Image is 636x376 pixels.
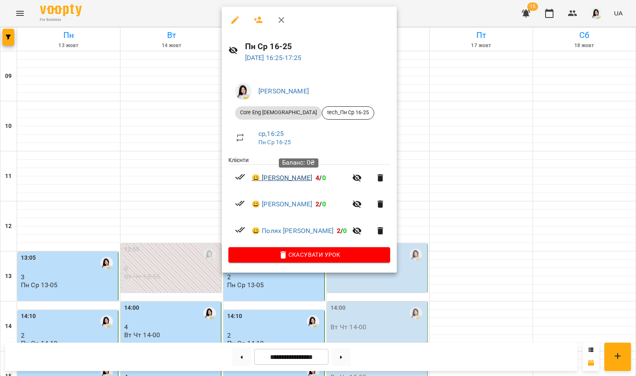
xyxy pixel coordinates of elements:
[245,54,302,62] a: [DATE] 16:25-17:25
[235,172,245,182] svg: Візит сплачено
[252,226,333,236] a: 😀 Полях [PERSON_NAME]
[228,247,390,262] button: Скасувати Урок
[315,174,326,182] b: /
[258,139,291,145] a: Пн Ср 16-25
[282,159,315,166] span: Баланс: 0₴
[245,40,391,53] h6: Пн Ср 16-25
[258,87,309,95] a: [PERSON_NAME]
[343,227,347,235] span: 0
[315,174,319,182] span: 4
[337,227,347,235] b: /
[315,200,326,208] b: /
[258,130,284,138] a: ср , 16:25
[235,198,245,208] svg: Візит сплачено
[235,225,245,235] svg: Візит сплачено
[235,83,252,100] img: 2db0e6d87653b6f793ba04c219ce5204.jpg
[337,227,341,235] span: 2
[252,199,312,209] a: 😀 [PERSON_NAME]
[322,200,326,208] span: 0
[235,109,322,116] span: Core Eng [DEMOGRAPHIC_DATA]
[252,173,312,183] a: 😀 [PERSON_NAME]
[322,109,374,116] span: tech_Пн Ср 16-25
[322,106,374,120] div: tech_Пн Ср 16-25
[322,174,326,182] span: 0
[315,200,319,208] span: 2
[228,156,390,248] ul: Клієнти
[235,250,383,260] span: Скасувати Урок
